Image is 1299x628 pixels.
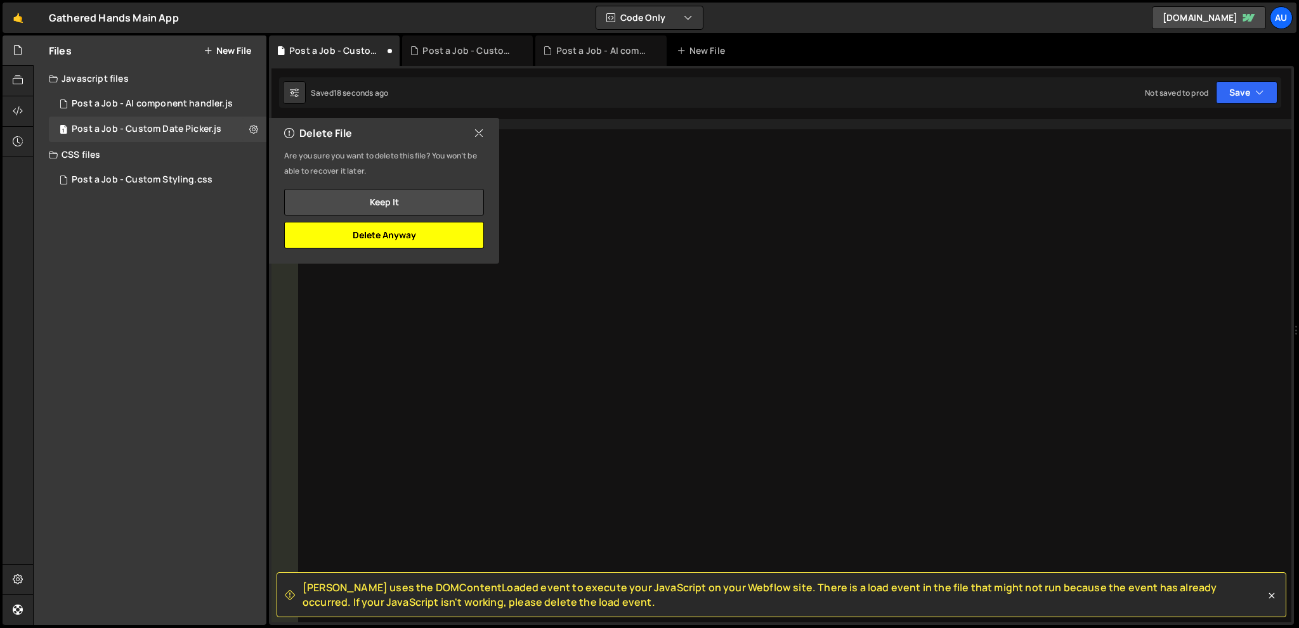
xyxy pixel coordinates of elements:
[49,167,266,193] div: 17288/48462.css
[34,142,266,167] div: CSS files
[49,44,72,58] h2: Files
[72,174,212,186] div: Post a Job - Custom Styling.css
[49,117,266,142] div: 17288/48480.js
[1270,6,1293,29] a: Au
[677,44,730,57] div: New File
[49,10,179,25] div: Gathered Hands Main App
[334,87,388,98] div: 18 seconds ago
[289,44,384,57] div: Post a Job - Custom Date Picker.js
[284,222,484,248] button: Delete Anyway
[1152,6,1266,29] a: [DOMAIN_NAME]
[60,125,67,136] span: 1
[34,66,266,91] div: Javascript files
[284,126,352,140] h2: Delete File
[556,44,651,57] div: Post a Job - AI component handler.js
[1216,81,1277,104] button: Save
[49,91,266,117] div: 17288/48460.js
[303,580,1265,609] span: [PERSON_NAME] uses the DOMContentLoaded event to execute your JavaScript on your Webflow site. Th...
[1145,87,1208,98] div: Not saved to prod
[284,189,484,215] button: Keep it
[311,87,388,98] div: Saved
[596,6,703,29] button: Code Only
[72,98,233,110] div: Post a Job - AI component handler.js
[72,124,221,135] div: Post a Job - Custom Date Picker.js
[204,46,251,56] button: New File
[3,3,34,33] a: 🤙
[422,44,518,57] div: Post a Job - Custom Styling.css
[284,148,484,179] p: Are you sure you want to delete this file? You won’t be able to recover it later.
